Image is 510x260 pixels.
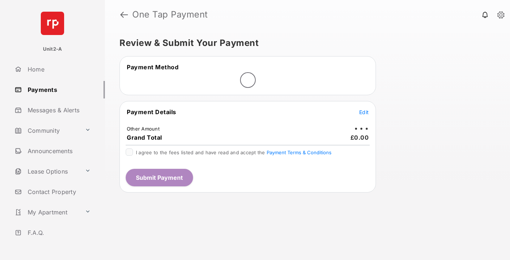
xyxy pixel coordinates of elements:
[359,109,369,115] span: Edit
[127,63,178,71] span: Payment Method
[12,61,105,78] a: Home
[126,169,193,186] button: Submit Payment
[127,108,176,116] span: Payment Details
[132,10,208,19] strong: One Tap Payment
[12,101,105,119] a: Messages & Alerts
[12,183,105,201] a: Contact Property
[43,46,62,53] p: Unit2-A
[119,39,490,47] h5: Review & Submit Your Payment
[136,150,331,155] span: I agree to the fees listed and have read and accept the
[12,81,105,98] a: Payments
[12,122,82,139] a: Community
[126,125,160,132] td: Other Amount
[12,142,105,160] a: Announcements
[350,134,369,141] span: £0.00
[41,12,64,35] img: svg+xml;base64,PHN2ZyB4bWxucz0iaHR0cDovL3d3dy53My5vcmcvMjAwMC9zdmciIHdpZHRoPSI2NCIgaGVpZ2h0PSI2NC...
[12,224,105,241] a: F.A.Q.
[12,203,82,221] a: My Apartment
[267,150,331,155] button: I agree to the fees listed and have read and accept the
[12,163,82,180] a: Lease Options
[359,108,369,116] button: Edit
[127,134,162,141] span: Grand Total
